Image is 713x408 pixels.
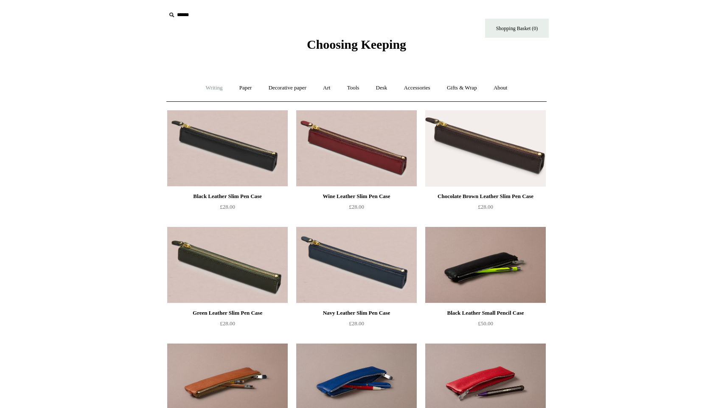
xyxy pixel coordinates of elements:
[296,110,417,187] a: Wine Leather Slim Pen Case Wine Leather Slim Pen Case
[296,227,417,303] a: Navy Leather Slim Pen Case Navy Leather Slim Pen Case
[486,77,515,99] a: About
[349,320,364,327] span: £28.00
[425,308,546,343] a: Black Leather Small Pencil Case £50.00
[220,320,235,327] span: £28.00
[478,204,493,210] span: £28.00
[427,191,544,201] div: Chocolate Brown Leather Slim Pen Case
[425,110,546,187] a: Chocolate Brown Leather Slim Pen Case Chocolate Brown Leather Slim Pen Case
[167,227,288,303] a: Green Leather Slim Pen Case Green Leather Slim Pen Case
[340,77,367,99] a: Tools
[307,44,406,50] a: Choosing Keeping
[167,191,288,226] a: Black Leather Slim Pen Case £28.00
[485,19,549,38] a: Shopping Basket (0)
[167,110,288,187] img: Black Leather Slim Pen Case
[296,191,417,226] a: Wine Leather Slim Pen Case £28.00
[232,77,260,99] a: Paper
[167,110,288,187] a: Black Leather Slim Pen Case Black Leather Slim Pen Case
[198,77,230,99] a: Writing
[169,191,286,201] div: Black Leather Slim Pen Case
[439,77,485,99] a: Gifts & Wrap
[349,204,364,210] span: £28.00
[425,227,546,303] img: Black Leather Small Pencil Case
[307,37,406,51] span: Choosing Keeping
[425,110,546,187] img: Chocolate Brown Leather Slim Pen Case
[169,308,286,318] div: Green Leather Slim Pen Case
[396,77,438,99] a: Accessories
[425,191,546,226] a: Chocolate Brown Leather Slim Pen Case £28.00
[296,308,417,343] a: Navy Leather Slim Pen Case £28.00
[296,227,417,303] img: Navy Leather Slim Pen Case
[296,110,417,187] img: Wine Leather Slim Pen Case
[298,191,415,201] div: Wine Leather Slim Pen Case
[427,308,544,318] div: Black Leather Small Pencil Case
[315,77,338,99] a: Art
[167,227,288,303] img: Green Leather Slim Pen Case
[425,227,546,303] a: Black Leather Small Pencil Case Black Leather Small Pencil Case
[478,320,493,327] span: £50.00
[298,308,415,318] div: Navy Leather Slim Pen Case
[261,77,314,99] a: Decorative paper
[220,204,235,210] span: £28.00
[368,77,395,99] a: Desk
[167,308,288,343] a: Green Leather Slim Pen Case £28.00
